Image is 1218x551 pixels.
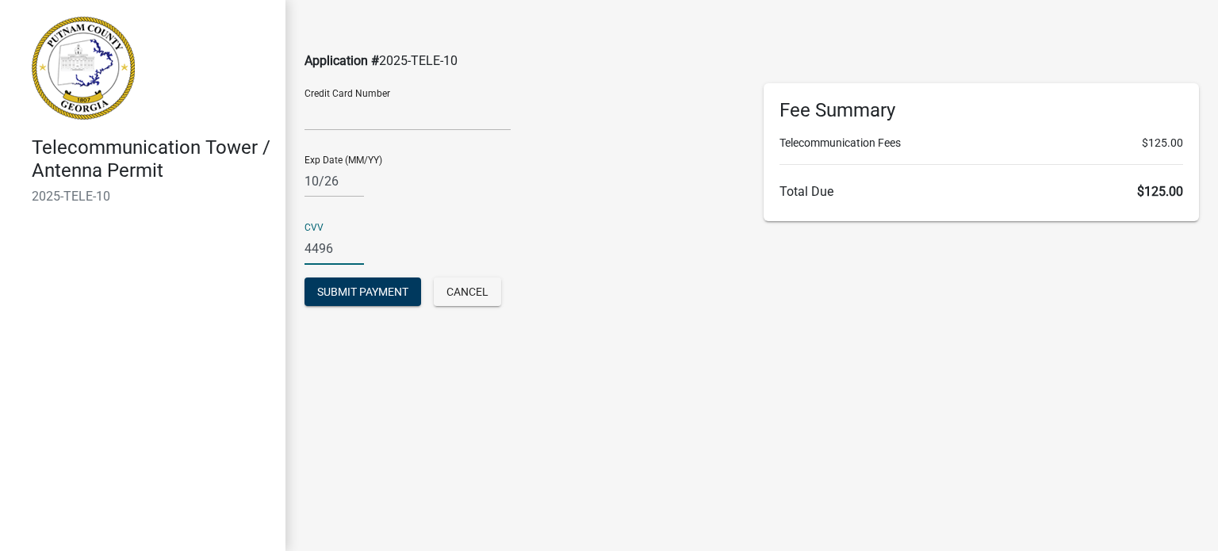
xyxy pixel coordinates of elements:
[304,277,421,306] button: Submit Payment
[32,136,273,182] h4: Telecommunication Tower / Antenna Permit
[1142,135,1183,151] span: $125.00
[379,53,458,68] span: 2025-TELE-10
[434,277,501,306] button: Cancel
[779,184,1183,199] h6: Total Due
[32,17,135,120] img: Putnam County, Georgia
[304,89,390,98] label: Credit Card Number
[446,285,488,298] span: Cancel
[779,99,1183,122] h6: Fee Summary
[317,285,408,298] span: Submit Payment
[1137,184,1183,199] span: $125.00
[304,53,379,68] span: Application #
[304,105,542,124] iframe: To enrich screen reader interactions, please activate Accessibility in Grammarly extension settings
[32,189,273,204] h6: 2025-TELE-10
[779,135,1183,151] li: Telecommunication Fees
